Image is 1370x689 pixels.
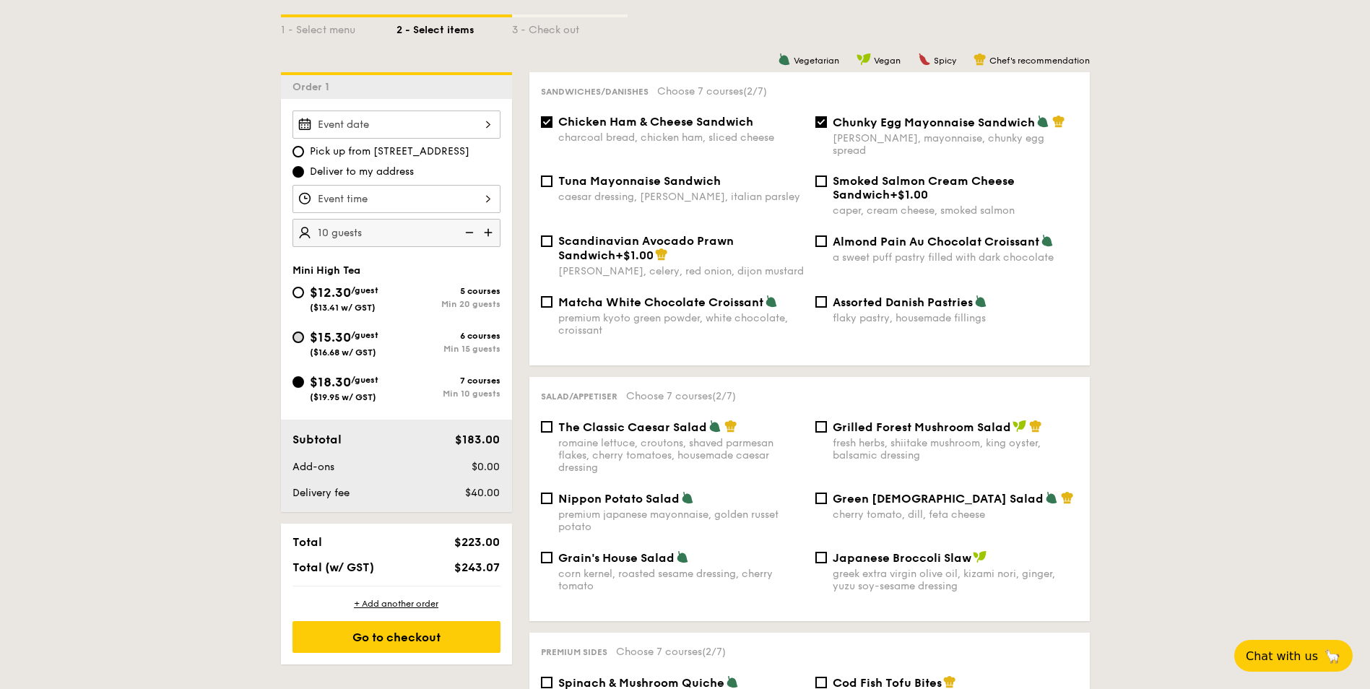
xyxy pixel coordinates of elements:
div: greek extra virgin olive oil, kizami nori, ginger, yuzu soy-sesame dressing [833,568,1078,592]
input: Event time [292,185,500,213]
img: icon-vegan.f8ff3823.svg [1013,420,1027,433]
input: Tuna Mayonnaise Sandwichcaesar dressing, [PERSON_NAME], italian parsley [541,175,552,187]
img: icon-reduce.1d2dbef1.svg [457,219,479,246]
div: 5 courses [396,286,500,296]
span: Nippon Potato Salad [558,492,680,506]
div: 7 courses [396,376,500,386]
img: icon-vegan.f8ff3823.svg [857,53,871,66]
span: Chat with us [1246,649,1318,663]
span: $40.00 [465,487,500,499]
span: $223.00 [454,535,500,549]
span: $18.30 [310,374,351,390]
span: ($19.95 w/ GST) [310,392,376,402]
div: premium japanese mayonnaise, golden russet potato [558,508,804,533]
img: icon-vegetarian.fe4039eb.svg [676,550,689,563]
div: premium kyoto green powder, white chocolate, croissant [558,312,804,337]
span: /guest [351,285,378,295]
div: [PERSON_NAME], celery, red onion, dijon mustard [558,265,804,277]
input: Chicken Ham & Cheese Sandwichcharcoal bread, chicken ham, sliced cheese [541,116,552,128]
button: Chat with us🦙 [1234,640,1353,672]
span: ($16.68 w/ GST) [310,347,376,357]
div: Go to checkout [292,621,500,653]
span: Subtotal [292,433,342,446]
img: icon-vegetarian.fe4039eb.svg [974,295,987,308]
div: Min 20 guests [396,299,500,309]
div: Min 10 guests [396,389,500,399]
span: Premium sides [541,647,607,657]
span: Delivery fee [292,487,350,499]
input: Deliver to my address [292,166,304,178]
img: icon-vegetarian.fe4039eb.svg [726,675,739,688]
input: $15.30/guest($16.68 w/ GST)6 coursesMin 15 guests [292,331,304,343]
input: Grain's House Saladcorn kernel, roasted sesame dressing, cherry tomato [541,552,552,563]
span: Spicy [934,56,956,66]
input: Scandinavian Avocado Prawn Sandwich+$1.00[PERSON_NAME], celery, red onion, dijon mustard [541,235,552,247]
span: The Classic Caesar Salad [558,420,707,434]
img: icon-vegetarian.fe4039eb.svg [1041,234,1054,247]
img: icon-vegetarian.fe4039eb.svg [1036,115,1049,128]
span: Sandwiches/Danishes [541,87,649,97]
img: icon-add.58712e84.svg [479,219,500,246]
span: +$1.00 [890,188,928,201]
div: caper, cream cheese, smoked salmon [833,204,1078,217]
div: + Add another order [292,598,500,610]
span: /guest [351,330,378,340]
img: icon-chef-hat.a58ddaea.svg [1029,420,1042,433]
div: fresh herbs, shiitake mushroom, king oyster, balsamic dressing [833,437,1078,461]
div: 6 courses [396,331,500,341]
span: $15.30 [310,329,351,345]
input: Assorted Danish Pastriesflaky pastry, housemade fillings [815,296,827,308]
img: icon-chef-hat.a58ddaea.svg [724,420,737,433]
img: icon-vegan.f8ff3823.svg [973,550,987,563]
span: Tuna Mayonnaise Sandwich [558,174,721,188]
div: caesar dressing, [PERSON_NAME], italian parsley [558,191,804,203]
span: Choose 7 courses [657,85,767,97]
img: icon-chef-hat.a58ddaea.svg [943,675,956,688]
span: Vegetarian [794,56,839,66]
input: Smoked Salmon Cream Cheese Sandwich+$1.00caper, cream cheese, smoked salmon [815,175,827,187]
span: 🦙 [1324,648,1341,664]
div: flaky pastry, housemade fillings [833,312,1078,324]
span: $183.00 [455,433,500,446]
span: (2/7) [743,85,767,97]
img: icon-vegetarian.fe4039eb.svg [765,295,778,308]
span: $243.07 [454,560,500,574]
input: Green [DEMOGRAPHIC_DATA] Saladcherry tomato, dill, feta cheese [815,493,827,504]
input: Almond Pain Au Chocolat Croissanta sweet puff pastry filled with dark chocolate [815,235,827,247]
span: (2/7) [712,390,736,402]
div: Min 15 guests [396,344,500,354]
span: Matcha White Chocolate Croissant [558,295,763,309]
span: /guest [351,375,378,385]
input: Event date [292,110,500,139]
div: romaine lettuce, croutons, shaved parmesan flakes, cherry tomatoes, housemade caesar dressing [558,437,804,474]
img: icon-vegetarian.fe4039eb.svg [681,491,694,504]
span: $0.00 [472,461,500,473]
span: Chunky Egg Mayonnaise Sandwich [833,116,1035,129]
div: a sweet puff pastry filled with dark chocolate [833,251,1078,264]
img: icon-chef-hat.a58ddaea.svg [974,53,987,66]
input: Nippon Potato Saladpremium japanese mayonnaise, golden russet potato [541,493,552,504]
span: Salad/Appetiser [541,391,617,402]
input: Japanese Broccoli Slawgreek extra virgin olive oil, kizami nori, ginger, yuzu soy-sesame dressing [815,552,827,563]
span: Total [292,535,322,549]
span: Grilled Forest Mushroom Salad [833,420,1011,434]
span: Add-ons [292,461,334,473]
input: The Classic Caesar Saladromaine lettuce, croutons, shaved parmesan flakes, cherry tomatoes, house... [541,421,552,433]
div: 2 - Select items [396,17,512,38]
span: Pick up from [STREET_ADDRESS] [310,144,469,159]
img: icon-chef-hat.a58ddaea.svg [1061,491,1074,504]
div: charcoal bread, chicken ham, sliced cheese [558,131,804,144]
span: Scandinavian Avocado Prawn Sandwich [558,234,734,262]
span: Green [DEMOGRAPHIC_DATA] Salad [833,492,1044,506]
input: Matcha White Chocolate Croissantpremium kyoto green powder, white chocolate, croissant [541,296,552,308]
input: Spinach & Mushroom Quichebite-sized base, button mushroom, cheddar [541,677,552,688]
span: Smoked Salmon Cream Cheese Sandwich [833,174,1015,201]
div: cherry tomato, dill, feta cheese [833,508,1078,521]
input: Grilled Forest Mushroom Saladfresh herbs, shiitake mushroom, king oyster, balsamic dressing [815,421,827,433]
span: Almond Pain Au Chocolat Croissant [833,235,1039,248]
input: Pick up from [STREET_ADDRESS] [292,146,304,157]
span: Assorted Danish Pastries [833,295,973,309]
span: Order 1 [292,81,335,93]
span: (2/7) [702,646,726,658]
span: +$1.00 [615,248,654,262]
